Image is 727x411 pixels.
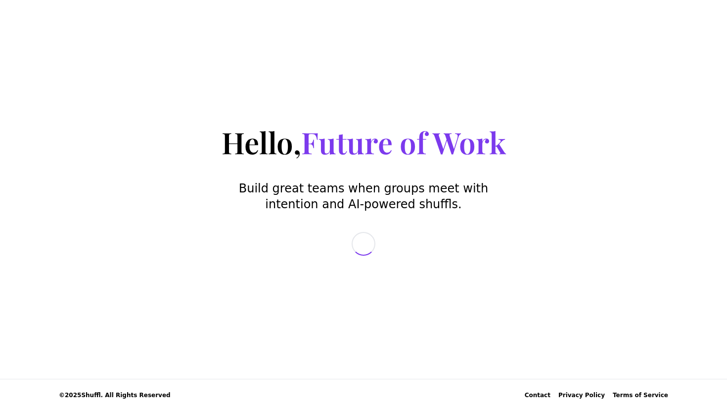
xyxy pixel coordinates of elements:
a: Privacy Policy [558,391,605,399]
span: © 2025 Shuffl. All Rights Reserved [59,391,171,399]
a: Terms of Service [613,391,668,399]
span: Future of Work [301,122,506,162]
p: Build great teams when groups meet with intention and AI-powered shuffls. [237,181,490,212]
div: Contact [525,391,550,399]
h1: Hello, [222,124,506,161]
